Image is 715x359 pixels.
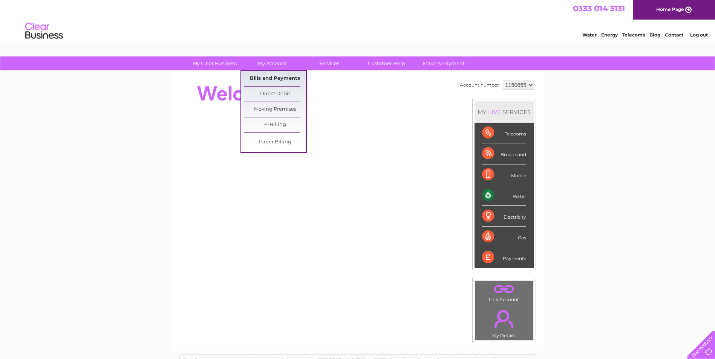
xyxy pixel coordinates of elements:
[413,56,475,70] a: Make A Payment
[244,117,306,132] a: E-Billing
[482,164,526,185] div: Mobile
[244,135,306,150] a: Paper Billing
[298,56,360,70] a: Services
[180,4,536,37] div: Clear Business is a trading name of Verastar Limited (registered in [GEOGRAPHIC_DATA] No. 3667643...
[184,56,246,70] a: My Clear Business
[649,32,660,38] a: Blog
[482,206,526,227] div: Electricity
[690,32,708,38] a: Log out
[475,101,534,123] div: MY SERVICES
[482,227,526,247] div: Gas
[244,87,306,102] a: Direct Debit
[241,56,303,70] a: My Account
[622,32,645,38] a: Telecoms
[573,4,625,13] a: 0333 014 3131
[482,123,526,143] div: Telecoms
[355,56,418,70] a: Customer Help
[25,20,63,43] img: logo.png
[244,102,306,117] a: Moving Premises
[477,283,531,296] a: .
[244,71,306,86] a: Bills and Payments
[482,185,526,206] div: Water
[475,304,533,341] td: My Details
[482,143,526,164] div: Broadband
[477,306,531,332] a: .
[458,79,501,91] td: Account number
[582,32,597,38] a: Water
[482,247,526,268] div: Payments
[487,108,502,116] div: LIVE
[601,32,618,38] a: Energy
[475,280,533,304] td: Link Account
[665,32,683,38] a: Contact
